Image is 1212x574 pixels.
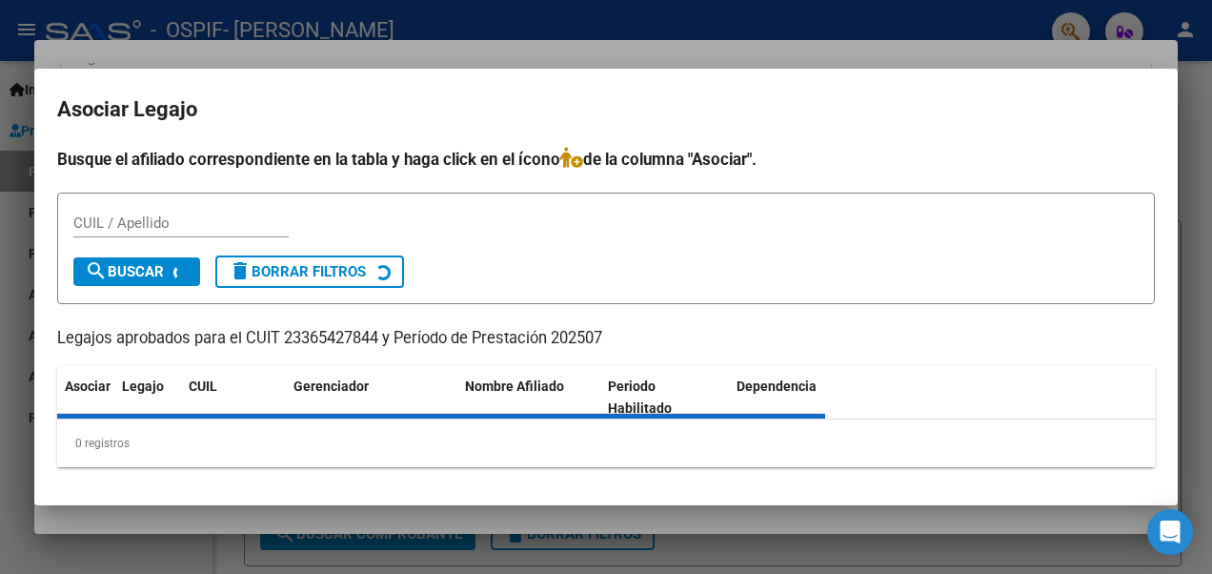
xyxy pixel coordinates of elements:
[122,379,164,394] span: Legajo
[73,257,200,286] button: Buscar
[114,366,181,429] datatable-header-cell: Legajo
[1147,509,1193,555] div: Open Intercom Messenger
[57,327,1155,351] p: Legajos aprobados para el CUIT 23365427844 y Período de Prestación 202507
[85,259,108,282] mat-icon: search
[57,420,1155,467] div: 0 registros
[737,379,817,394] span: Dependencia
[57,92,1155,128] h2: Asociar Legajo
[600,366,729,429] datatable-header-cell: Periodo Habilitado
[57,366,114,429] datatable-header-cell: Asociar
[229,259,252,282] mat-icon: delete
[457,366,600,429] datatable-header-cell: Nombre Afiliado
[608,379,672,416] span: Periodo Habilitado
[215,256,404,288] button: Borrar Filtros
[293,379,369,394] span: Gerenciador
[229,263,366,280] span: Borrar Filtros
[465,379,564,394] span: Nombre Afiliado
[65,379,111,394] span: Asociar
[57,147,1155,172] h4: Busque el afiliado correspondiente en la tabla y haga click en el ícono de la columna "Asociar".
[85,263,164,280] span: Buscar
[729,366,872,429] datatable-header-cell: Dependencia
[181,366,286,429] datatable-header-cell: CUIL
[189,379,217,394] span: CUIL
[286,366,457,429] datatable-header-cell: Gerenciador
